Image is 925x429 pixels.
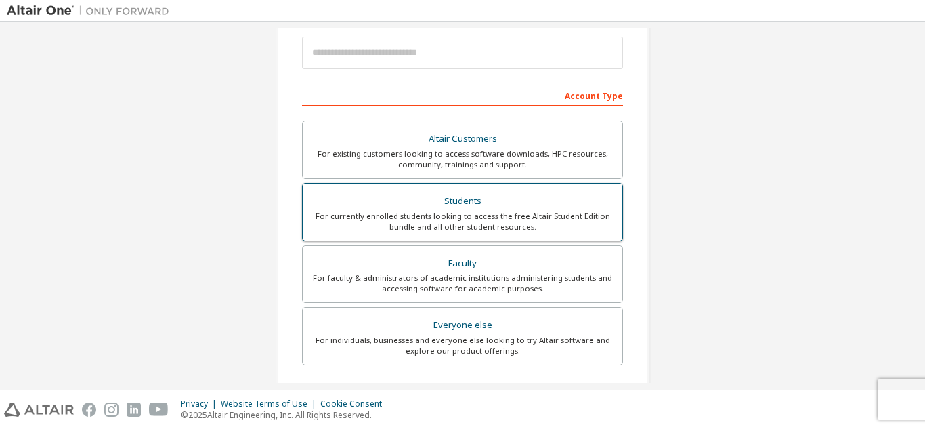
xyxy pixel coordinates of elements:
div: Website Terms of Use [221,399,320,409]
div: For individuals, businesses and everyone else looking to try Altair software and explore our prod... [311,335,614,356]
div: For faculty & administrators of academic institutions administering students and accessing softwa... [311,272,614,294]
div: Privacy [181,399,221,409]
div: Students [311,192,614,211]
div: For currently enrolled students looking to access the free Altair Student Edition bundle and all ... [311,211,614,232]
div: Faculty [311,254,614,273]
div: Everyone else [311,316,614,335]
div: Cookie Consent [320,399,390,409]
div: Account Type [302,84,623,106]
img: linkedin.svg [127,403,141,417]
div: Altair Customers [311,129,614,148]
p: © 2025 Altair Engineering, Inc. All Rights Reserved. [181,409,390,421]
img: altair_logo.svg [4,403,74,417]
img: facebook.svg [82,403,96,417]
div: For existing customers looking to access software downloads, HPC resources, community, trainings ... [311,148,614,170]
img: instagram.svg [104,403,119,417]
img: youtube.svg [149,403,169,417]
img: Altair One [7,4,176,18]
